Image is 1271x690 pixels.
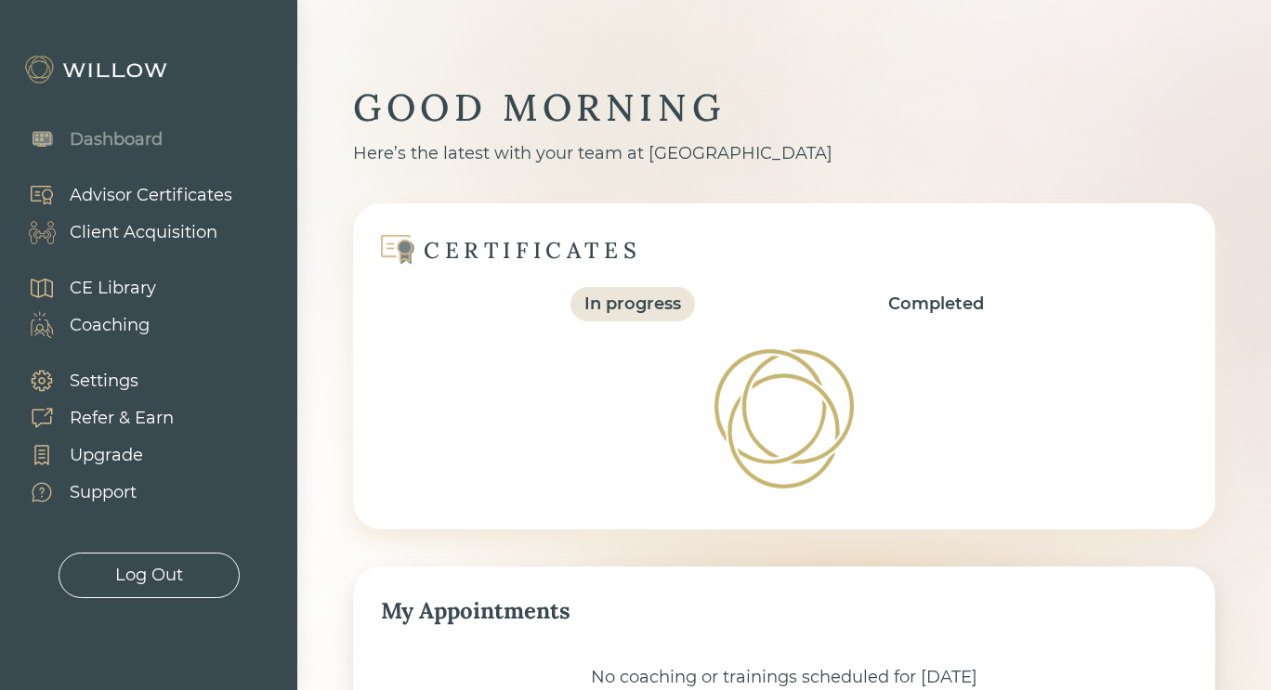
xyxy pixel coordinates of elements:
[9,214,232,251] a: Client Acquisition
[70,127,163,152] div: Dashboard
[23,55,172,85] img: Willow
[70,443,143,468] div: Upgrade
[9,436,174,474] a: Upgrade
[70,276,156,301] div: CE Library
[584,292,681,317] div: In progress
[353,84,1215,132] div: GOOD MORNING
[70,313,150,338] div: Coaching
[709,344,859,494] img: Loading!
[9,176,232,214] a: Advisor Certificates
[70,220,217,245] div: Client Acquisition
[424,236,641,265] div: CERTIFICATES
[70,369,138,394] div: Settings
[353,141,1215,166] div: Here’s the latest with your team at [GEOGRAPHIC_DATA]
[9,269,156,306] a: CE Library
[9,306,156,344] a: Coaching
[9,362,174,399] a: Settings
[115,563,183,588] div: Log Out
[381,665,1187,690] div: No coaching or trainings scheduled for [DATE]
[70,480,137,505] div: Support
[888,292,984,317] div: Completed
[381,594,1187,628] div: My Appointments
[70,183,232,208] div: Advisor Certificates
[70,406,174,431] div: Refer & Earn
[9,399,174,436] a: Refer & Earn
[9,121,163,158] a: Dashboard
